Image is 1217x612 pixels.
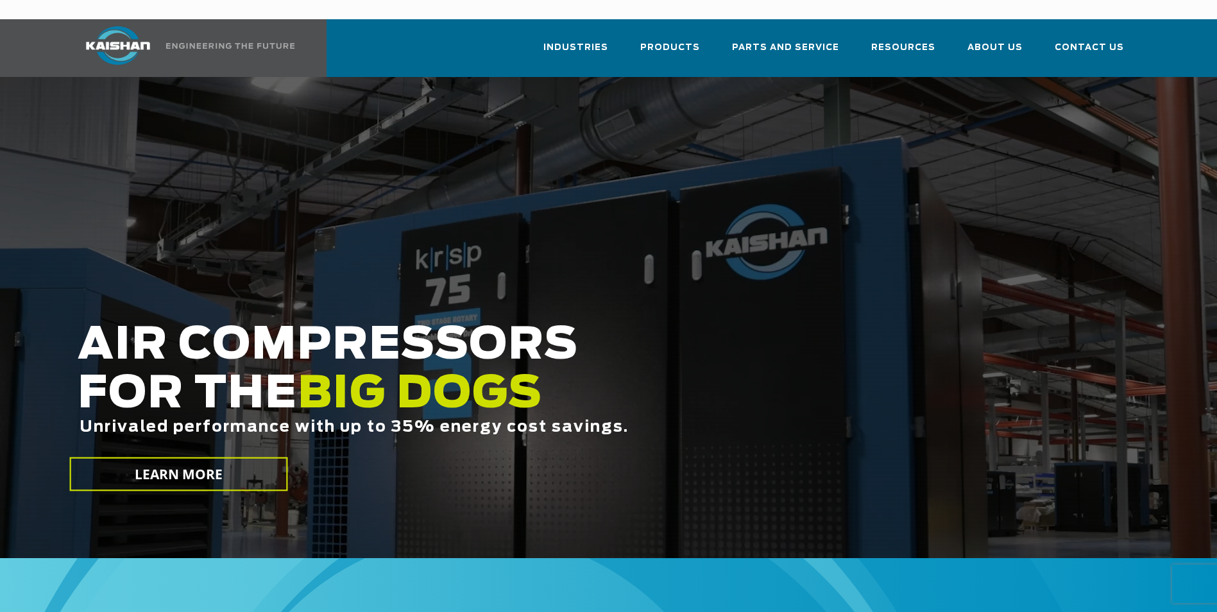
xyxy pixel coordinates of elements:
[967,40,1023,55] span: About Us
[967,31,1023,74] a: About Us
[1055,31,1124,74] a: Contact Us
[543,31,608,74] a: Industries
[732,40,839,55] span: Parts and Service
[80,420,629,435] span: Unrivaled performance with up to 35% energy cost savings.
[70,26,166,65] img: kaishan logo
[166,43,294,49] img: Engineering the future
[78,321,960,476] h2: AIR COMPRESSORS FOR THE
[1055,40,1124,55] span: Contact Us
[871,31,935,74] a: Resources
[69,457,287,491] a: LEARN MORE
[640,31,700,74] a: Products
[732,31,839,74] a: Parts and Service
[298,373,543,416] span: BIG DOGS
[640,40,700,55] span: Products
[543,40,608,55] span: Industries
[70,19,297,77] a: Kaishan USA
[871,40,935,55] span: Resources
[134,465,223,484] span: LEARN MORE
